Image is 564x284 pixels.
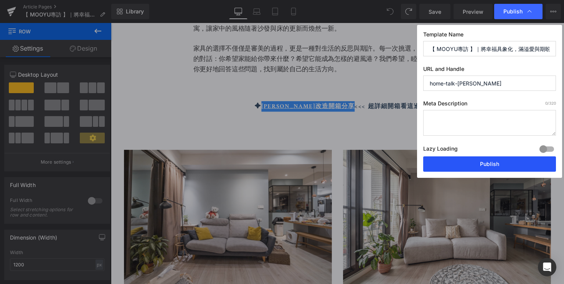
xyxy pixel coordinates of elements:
[84,22,380,53] p: 家具的選擇不僅僅是審美的過程，更是一種對生活的反思與期許。每一次挑選，都像是一場與未來生活的對話：你希望家能給你帶來什麼？希望它能成為怎樣的避風港？我們希望，睦寓的每款家具都能幫助你更好地回答這...
[545,101,548,105] span: 0
[545,101,556,105] span: /320
[147,80,317,91] b: ✦ <<< 超詳細開箱看這邊
[423,156,556,172] button: Publish
[538,258,556,276] div: Open Intercom Messenger
[423,144,458,156] label: Lazy Loading
[423,31,556,41] label: Template Name
[154,80,250,91] a: [PERSON_NAME]改造開箱分享
[503,8,523,15] span: Publish
[423,66,556,76] label: URL and Handle
[423,100,556,110] label: Meta Description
